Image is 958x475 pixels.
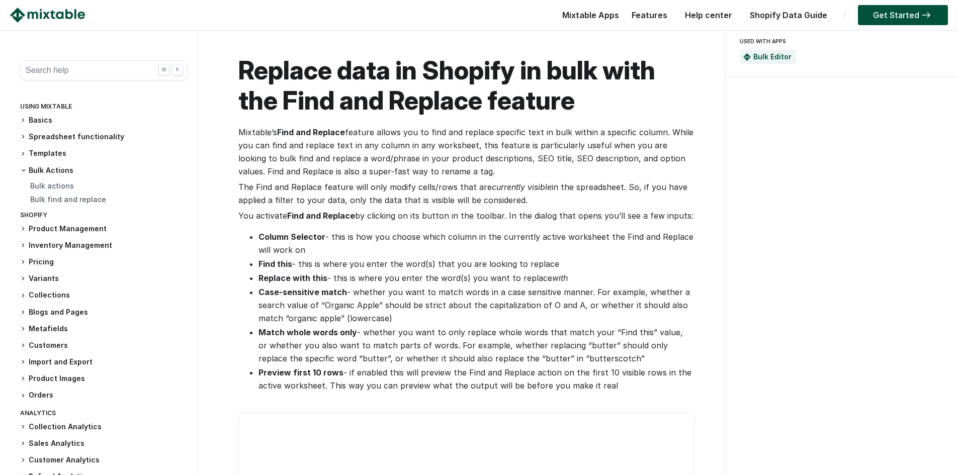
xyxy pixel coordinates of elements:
[238,209,694,222] p: You activate by clicking on its button in the toolbar. In the dialog that opens you’ll see a few ...
[20,224,188,234] h3: Product Management
[20,324,188,334] h3: Metafields
[740,35,939,47] div: USED WITH APPS
[20,60,188,80] button: Search help ⌘ K
[20,101,188,115] div: Using Mixtable
[20,373,188,384] h3: Product Images
[20,240,188,251] h3: Inventory Management
[20,340,188,351] h3: Customers
[20,148,188,159] h3: Templates
[753,52,792,61] a: Bulk Editor
[258,232,325,242] strong: Column Selector
[30,195,106,204] a: Bulk find and replace
[20,307,188,318] h3: Blogs and Pages
[238,55,694,116] h1: Replace data in Shopify in bulk with the Find and Replace feature
[552,273,568,283] em: with
[258,287,347,297] strong: Case-sensitive match
[20,390,188,401] h3: Orders
[277,127,345,137] strong: Find and Replace
[680,10,737,20] a: Help center
[258,259,292,269] strong: Find this
[238,180,694,207] p: The Find and Replace feature will only modify cells/rows that are in the spreadsheet. So, if you ...
[743,53,751,61] img: Mixtable Spreadsheet Bulk Editor App
[20,165,188,175] h3: Bulk Actions
[492,182,552,192] em: currently visible
[20,407,188,422] div: Analytics
[258,273,327,283] strong: Replace with this
[627,10,672,20] a: Features
[172,64,183,75] div: K
[919,12,933,18] img: arrow-right.svg
[20,455,188,465] h3: Customer Analytics
[20,257,188,267] h3: Pricing
[258,367,343,377] strong: Preview first 10 rows
[20,132,188,142] h3: Spreadsheet functionality
[258,230,694,256] li: - this is how you choose which column in the currently active worksheet the Find and Replace will...
[20,422,188,432] h3: Collection Analytics
[258,257,694,270] li: - this is where you enter the word(s) that you are looking to replace
[20,209,188,224] div: Shopify
[20,438,188,449] h3: Sales Analytics
[30,181,74,190] a: Bulk actions
[20,115,188,126] h3: Basics
[858,5,948,25] a: Get Started
[238,126,694,178] p: Mixtable’s feature allows you to find and replace specific text in bulk within a specific column....
[258,286,694,325] li: - whether you want to match words in a case sensitive manner. For example, whether a search value...
[258,366,694,392] li: - if enabled this will preview the Find and Replace action on the first 10 visible rows in the ac...
[20,273,188,284] h3: Variants
[158,64,169,75] div: ⌘
[557,8,619,28] div: Mixtable Apps
[287,211,355,221] strong: Find and Replace
[258,327,357,337] strong: Match whole words only
[258,271,694,284] li: - this is where you enter the word(s) you want to replace
[745,10,832,20] a: Shopify Data Guide
[20,357,188,367] h3: Import and Export
[10,8,85,23] img: Mixtable logo
[258,326,694,365] li: - whether you want to only replace whole words that match your “Find this” value, or whether you ...
[20,290,188,301] h3: Collections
